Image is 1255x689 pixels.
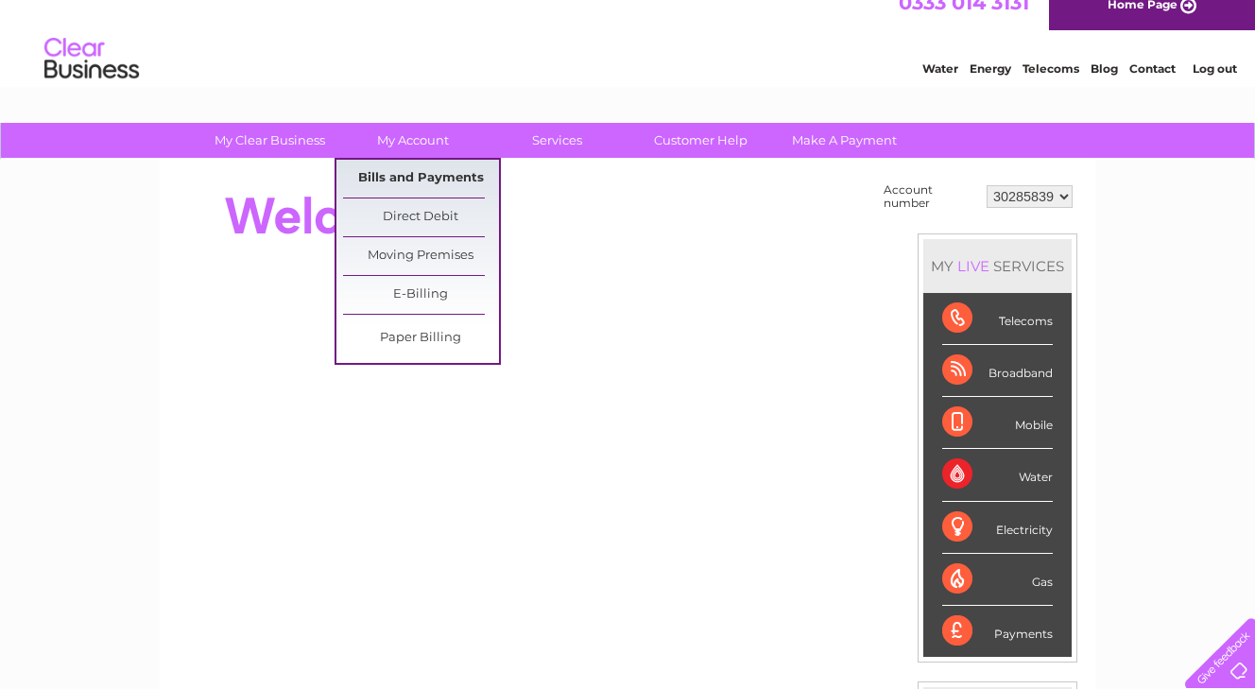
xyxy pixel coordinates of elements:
div: Mobile [942,397,1053,449]
a: Blog [1091,80,1118,95]
div: Broadband [942,345,1053,397]
div: Telecoms [942,293,1053,345]
a: Bills and Payments [343,160,499,198]
a: Make A Payment [766,123,922,158]
a: Moving Premises [343,237,499,275]
a: My Clear Business [192,123,348,158]
a: Water [922,80,958,95]
div: Electricity [942,502,1053,554]
img: logo.png [43,49,140,107]
a: Log out [1193,80,1237,95]
a: Direct Debit [343,198,499,236]
div: Water [942,449,1053,501]
a: Paper Billing [343,319,499,357]
a: Services [479,123,635,158]
div: LIVE [954,257,993,275]
div: Payments [942,606,1053,657]
td: Account number [879,179,982,215]
a: Customer Help [623,123,779,158]
a: Energy [970,80,1011,95]
a: Contact [1129,80,1176,95]
div: MY SERVICES [923,239,1072,293]
div: Clear Business is a trading name of Verastar Limited (registered in [GEOGRAPHIC_DATA] No. 3667643... [182,10,1075,92]
div: Gas [942,554,1053,606]
a: Telecoms [1023,80,1079,95]
a: My Account [335,123,491,158]
a: 0333 014 3131 [899,9,1029,33]
a: E-Billing [343,276,499,314]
